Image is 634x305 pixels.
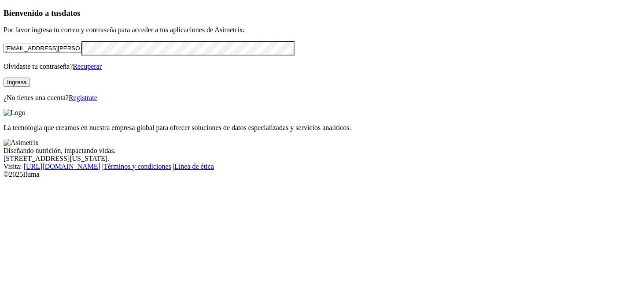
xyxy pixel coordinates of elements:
div: © 2025 Iluma [4,171,630,179]
a: Regístrate [69,94,97,101]
p: Olvidaste tu contraseña? [4,63,630,71]
p: ¿No tienes una cuenta? [4,94,630,102]
a: Línea de ética [174,163,214,170]
h3: Bienvenido a tus [4,8,630,18]
img: Logo [4,109,26,117]
p: La tecnología que creamos en nuestra empresa global para ofrecer soluciones de datos especializad... [4,124,630,132]
a: Recuperar [73,63,102,70]
button: Ingresa [4,78,30,87]
a: [URL][DOMAIN_NAME] [24,163,100,170]
a: Términos y condiciones [103,163,171,170]
div: [STREET_ADDRESS][US_STATE]. [4,155,630,163]
div: Visita : | | [4,163,630,171]
p: Por favor ingresa tu correo y contraseña para acceder a tus aplicaciones de Asimetrix: [4,26,630,34]
input: Tu correo [4,44,81,53]
span: datos [62,8,81,18]
img: Asimetrix [4,139,39,147]
div: Diseñando nutrición, impactando vidas. [4,147,630,155]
